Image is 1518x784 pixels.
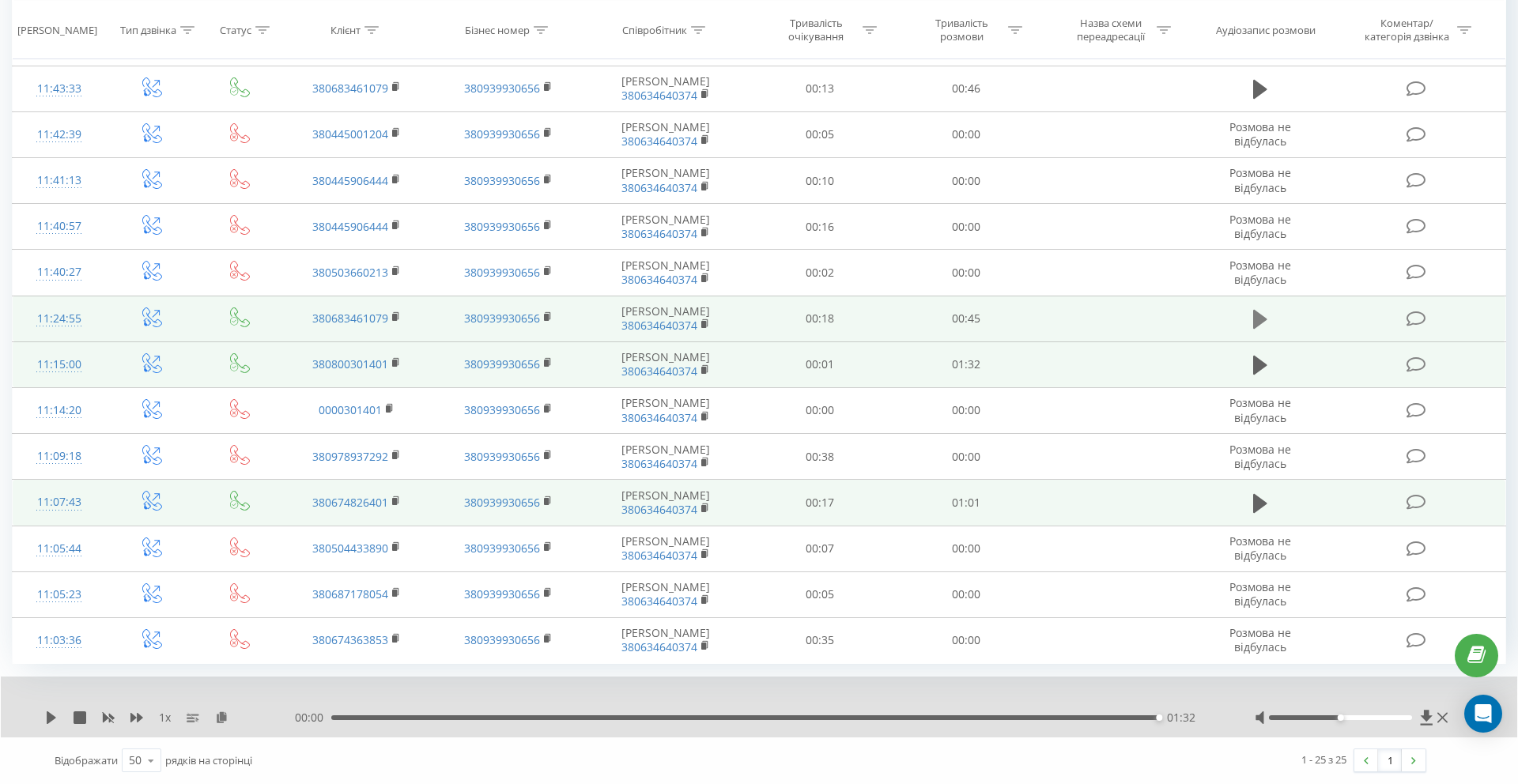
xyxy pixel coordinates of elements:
a: 380634640374 [621,410,697,425]
div: Open Intercom Messenger [1464,695,1502,733]
td: 00:13 [747,66,893,111]
div: 50 [129,752,142,768]
td: 00:00 [893,571,1038,617]
a: 380634640374 [621,180,697,195]
a: 380939930656 [464,632,540,647]
span: Розмова не відбулась [1229,165,1291,194]
a: 380504433890 [312,541,388,556]
td: 00:16 [747,204,893,250]
a: 380939930656 [464,495,540,510]
td: 00:02 [747,250,893,296]
td: 00:38 [747,434,893,480]
span: 01:32 [1167,710,1195,726]
td: 00:00 [893,111,1038,157]
div: Співробітник [622,23,687,36]
span: Розмова не відбулась [1229,258,1291,287]
td: 00:05 [747,571,893,617]
td: [PERSON_NAME] [583,296,747,341]
a: 380634640374 [621,594,697,609]
a: 380634640374 [621,226,697,241]
div: Бізнес номер [465,23,530,36]
a: 380634640374 [621,88,697,103]
span: 00:00 [295,710,331,726]
a: 380939930656 [464,586,540,601]
span: рядків на сторінці [165,753,252,767]
div: 11:05:23 [28,579,90,610]
div: Назва схеми переадресації [1068,17,1153,43]
td: 00:46 [893,66,1038,111]
span: Відображати [55,753,118,767]
td: 00:00 [893,250,1038,296]
a: 380978937292 [312,449,388,464]
a: 380634640374 [621,318,697,333]
div: 11:14:20 [28,395,90,426]
td: 00:00 [747,387,893,433]
a: 380634640374 [621,502,697,517]
td: [PERSON_NAME] [583,111,747,157]
div: Клієнт [330,23,361,36]
td: [PERSON_NAME] [583,617,747,663]
a: 380939930656 [464,265,540,280]
a: 380634640374 [621,364,697,379]
a: 380687178054 [312,586,388,601]
td: [PERSON_NAME] [583,526,747,571]
div: Accessibility label [1156,714,1162,721]
span: Розмова не відбулась [1229,119,1291,149]
a: 380939930656 [464,219,540,234]
td: [PERSON_NAME] [583,341,747,387]
td: 00:00 [893,617,1038,663]
td: [PERSON_NAME] [583,434,747,480]
span: Розмова не відбулась [1229,212,1291,241]
td: [PERSON_NAME] [583,66,747,111]
div: 11:43:33 [28,73,90,104]
span: 1 x [159,710,171,726]
td: 00:00 [893,526,1038,571]
span: Розмова не відбулась [1229,533,1291,563]
a: 380683461079 [312,81,388,96]
td: 00:35 [747,617,893,663]
a: 1 [1378,749,1402,771]
td: [PERSON_NAME] [583,250,747,296]
a: 380634640374 [621,639,697,654]
div: 11:05:44 [28,533,90,564]
td: 01:01 [893,480,1038,526]
a: 380445001204 [312,126,388,141]
div: Аудіозапис розмови [1216,23,1316,36]
a: 380939930656 [464,126,540,141]
td: 00:10 [747,158,893,204]
div: Тривалість очікування [774,17,859,43]
a: 380939930656 [464,173,540,188]
td: [PERSON_NAME] [583,204,747,250]
td: 00:01 [747,341,893,387]
td: 00:18 [747,296,893,341]
div: [PERSON_NAME] [17,23,97,36]
a: 380939930656 [464,402,540,417]
div: Тривалість розмови [919,17,1004,43]
a: 380939930656 [464,81,540,96]
a: 380445906444 [312,219,388,234]
td: 00:00 [893,387,1038,433]
a: 380445906444 [312,173,388,188]
a: 380939930656 [464,311,540,326]
td: 00:00 [893,434,1038,480]
a: 380939930656 [464,356,540,371]
a: 380939930656 [464,541,540,556]
div: 11:24:55 [28,303,90,334]
div: Accessibility label [1337,714,1343,721]
td: 00:00 [893,158,1038,204]
a: 380800301401 [312,356,388,371]
span: Розмова не відбулась [1229,442,1291,471]
a: 380939930656 [464,449,540,464]
div: 11:40:57 [28,211,90,242]
a: 380634640374 [621,456,697,471]
div: 11:42:39 [28,119,90,150]
td: 00:05 [747,111,893,157]
span: Розмова не відбулась [1229,625,1291,654]
div: Коментар/категорія дзвінка [1361,17,1453,43]
div: 11:41:13 [28,165,90,196]
span: Розмова не відбулась [1229,579,1291,609]
div: 11:03:36 [28,625,90,656]
div: 11:09:18 [28,441,90,472]
div: 11:07:43 [28,487,90,518]
td: 00:07 [747,526,893,571]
